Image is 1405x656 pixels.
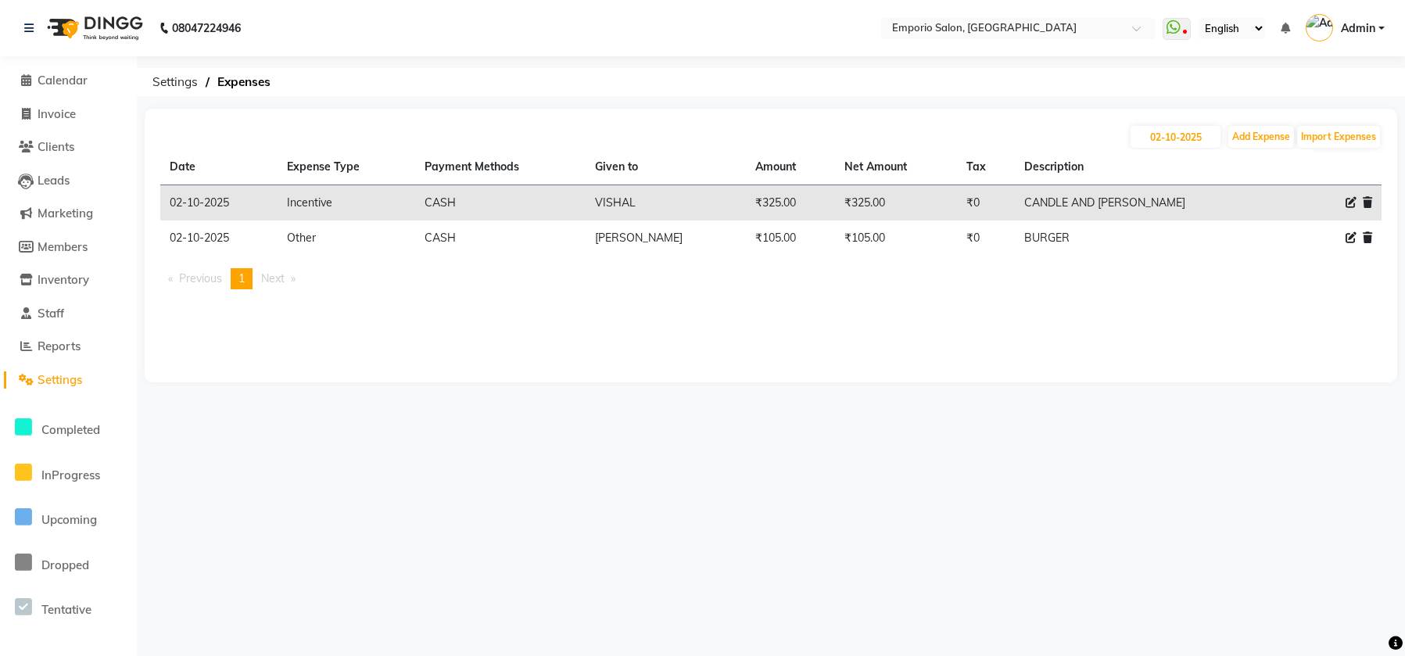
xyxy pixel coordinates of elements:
td: ₹325.00 [746,185,835,221]
td: BURGER [1015,220,1285,256]
span: Reports [38,339,81,353]
a: Settings [4,371,133,389]
span: Tentative [41,602,91,617]
a: Marketing [4,205,133,223]
span: Dropped [41,557,89,572]
input: PLACEHOLDER.DATE [1131,126,1220,148]
span: Members [38,239,88,254]
th: Given to [586,149,745,185]
img: Admin [1306,14,1333,41]
span: Upcoming [41,512,97,527]
span: Next [261,271,285,285]
span: Settings [145,68,206,96]
span: Inventory [38,272,89,287]
td: ₹0 [957,220,1015,256]
span: Settings [38,372,82,387]
button: Add Expense [1228,126,1294,148]
a: Invoice [4,106,133,124]
span: Leads [38,173,70,188]
td: ₹0 [957,185,1015,221]
a: Calendar [4,72,133,90]
button: Import Expenses [1297,126,1380,148]
td: CASH [415,185,586,221]
a: Staff [4,305,133,323]
th: Description [1015,149,1285,185]
th: Amount [746,149,835,185]
a: Inventory [4,271,133,289]
td: [PERSON_NAME] [586,220,745,256]
td: ₹105.00 [746,220,835,256]
td: 02-10-2025 [160,220,278,256]
th: Tax [957,149,1015,185]
img: logo [40,6,147,50]
td: Other [278,220,415,256]
span: Invoice [38,106,76,121]
td: ₹325.00 [835,185,957,221]
span: Marketing [38,206,93,220]
a: Leads [4,172,133,190]
td: VISHAL [586,185,745,221]
b: 08047224946 [172,6,241,50]
span: Clients [38,139,74,154]
a: Reports [4,338,133,356]
span: Expenses [210,68,278,96]
th: Expense Type [278,149,415,185]
span: 1 [238,271,245,285]
span: InProgress [41,468,100,482]
th: Payment Methods [415,149,586,185]
span: Staff [38,306,64,321]
td: Incentive [278,185,415,221]
nav: Pagination [160,268,1382,289]
td: CANDLE AND [PERSON_NAME] [1015,185,1285,221]
td: CASH [415,220,586,256]
td: ₹105.00 [835,220,957,256]
span: Completed [41,422,100,437]
span: Admin [1341,20,1375,37]
th: Date [160,149,278,185]
span: Calendar [38,73,88,88]
span: Previous [179,271,222,285]
a: Members [4,238,133,256]
a: Clients [4,138,133,156]
th: Net Amount [835,149,957,185]
td: 02-10-2025 [160,185,278,221]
